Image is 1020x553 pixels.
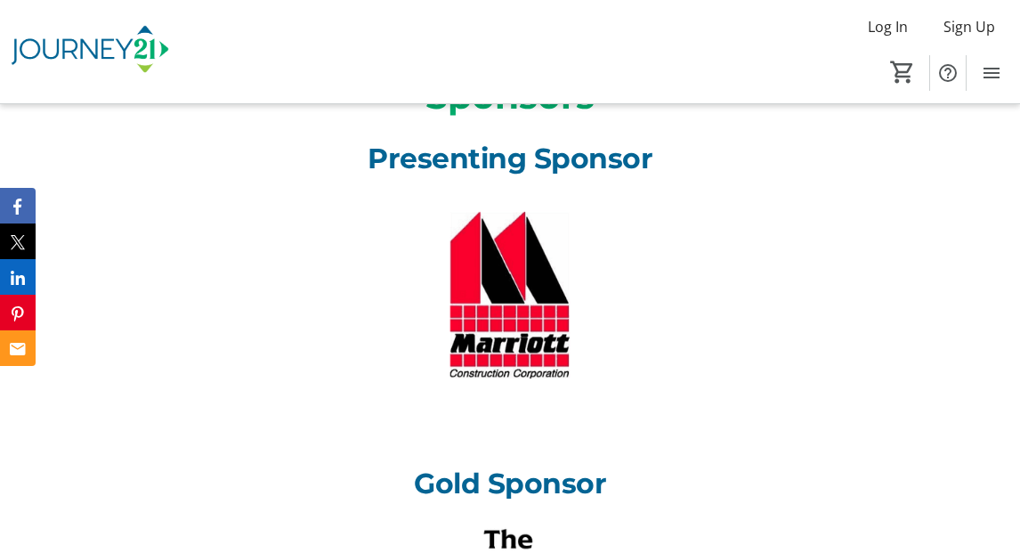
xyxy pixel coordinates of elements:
span: Sign Up [943,16,995,37]
img: Journey21's Logo [11,7,169,96]
p: Presenting Sponsor [181,137,839,179]
button: Log In [854,12,922,41]
button: Cart [886,56,919,88]
button: Menu [974,55,1009,91]
img: logo [408,193,613,399]
span: Log In [868,16,908,37]
button: Help [930,55,966,91]
button: Sign Up [929,12,1009,41]
p: Gold Sponsor [181,462,839,504]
